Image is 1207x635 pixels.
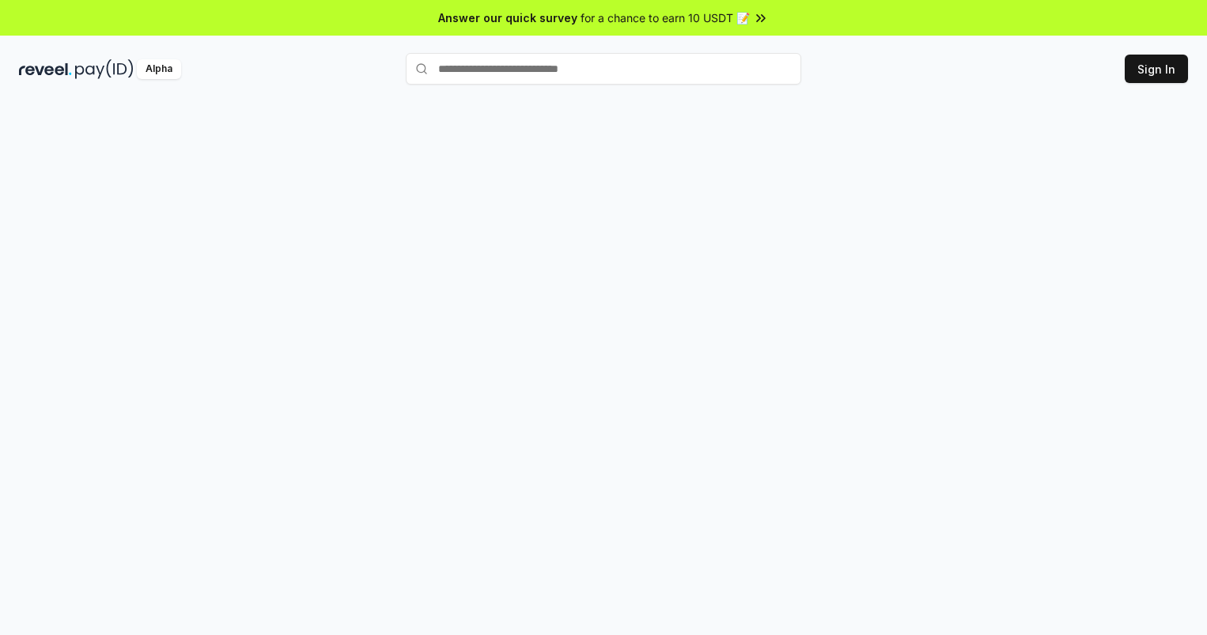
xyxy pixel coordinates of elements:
button: Sign In [1125,55,1188,83]
img: pay_id [75,59,134,79]
img: reveel_dark [19,59,72,79]
span: for a chance to earn 10 USDT 📝 [581,9,750,26]
span: Answer our quick survey [438,9,577,26]
div: Alpha [137,59,181,79]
